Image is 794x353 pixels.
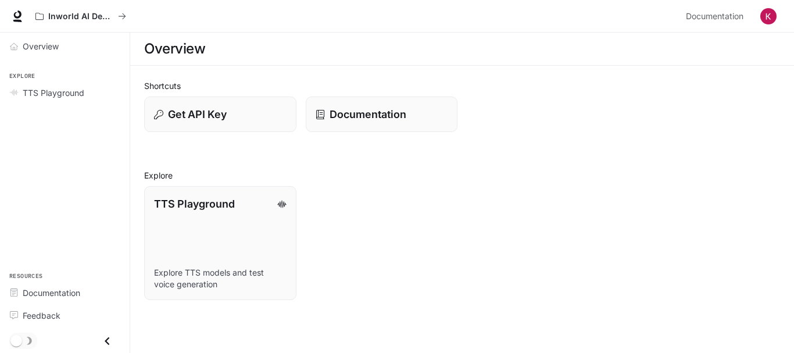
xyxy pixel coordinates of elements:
[94,329,120,353] button: Close drawer
[23,87,84,99] span: TTS Playground
[681,5,752,28] a: Documentation
[23,309,60,322] span: Feedback
[686,9,743,24] span: Documentation
[144,169,780,181] h2: Explore
[5,83,125,103] a: TTS Playground
[144,186,296,300] a: TTS PlaygroundExplore TTS models and test voice generation
[154,196,235,212] p: TTS Playground
[168,106,227,122] p: Get API Key
[306,97,458,132] a: Documentation
[5,36,125,56] a: Overview
[30,5,131,28] button: All workspaces
[760,8,777,24] img: User avatar
[757,5,780,28] button: User avatar
[144,37,205,60] h1: Overview
[5,283,125,303] a: Documentation
[154,267,287,290] p: Explore TTS models and test voice generation
[23,40,59,52] span: Overview
[144,80,780,92] h2: Shortcuts
[144,97,296,132] button: Get API Key
[48,12,113,22] p: Inworld AI Demos
[330,106,406,122] p: Documentation
[5,305,125,326] a: Feedback
[10,334,22,347] span: Dark mode toggle
[23,287,80,299] span: Documentation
